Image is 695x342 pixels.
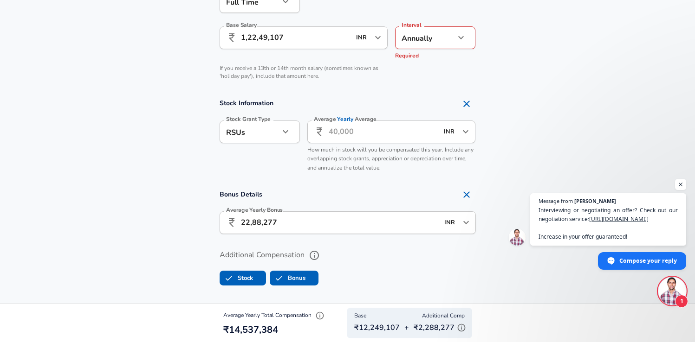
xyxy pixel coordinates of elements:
[226,116,271,122] label: Stock Grant Type
[395,26,455,49] div: Annually
[353,31,372,45] input: USD
[337,115,353,123] span: Yearly
[354,311,366,321] span: Base
[270,269,305,287] label: Bonus
[220,120,279,143] div: RSUs
[539,198,573,203] span: Message from
[220,269,238,287] span: Stock
[226,22,257,28] label: Base Salary
[241,211,439,234] input: 15,000
[220,247,476,263] label: Additional Compensation
[402,22,422,28] label: Interval
[220,271,266,285] button: StockStock
[658,277,686,305] div: Open chat
[270,271,318,285] button: BonusBonus
[460,216,473,229] button: Open
[314,116,377,122] label: Average Average
[619,253,677,269] span: Compose your reply
[226,207,283,213] label: Average Yearly Bonus
[441,125,460,139] input: USD
[313,309,327,323] button: Explain Total Compensation
[395,52,419,59] span: Required
[422,311,465,321] span: Additional Comp
[220,185,476,204] h4: Bonus Details
[329,120,439,143] input: 40,000
[414,321,468,335] p: ₹2,288,277
[220,64,388,80] p: If you receive a 13th or 14th month salary (sometimes known as 'holiday pay'), include that amoun...
[457,185,476,204] button: Remove Section
[574,198,616,203] span: [PERSON_NAME]
[404,322,409,333] p: +
[307,146,474,172] span: How much in stock will you be compensated this year. Include any overlapping stock grants, apprec...
[241,26,351,49] input: 100,000
[220,95,476,113] h4: Stock Information
[675,295,688,308] span: 1
[442,215,460,230] input: USD
[223,311,327,319] span: Average Yearly Total Compensation
[371,31,384,44] button: Open
[457,95,476,113] button: Remove Section
[539,206,678,241] span: Interviewing or negotiating an offer? Check out our negotiation service: Increase in your offer g...
[459,125,472,138] button: Open
[220,269,253,287] label: Stock
[306,247,322,263] button: help
[354,322,400,333] p: ₹12,249,107
[455,321,468,335] button: Explain Additional Compensation
[270,269,288,287] span: Bonus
